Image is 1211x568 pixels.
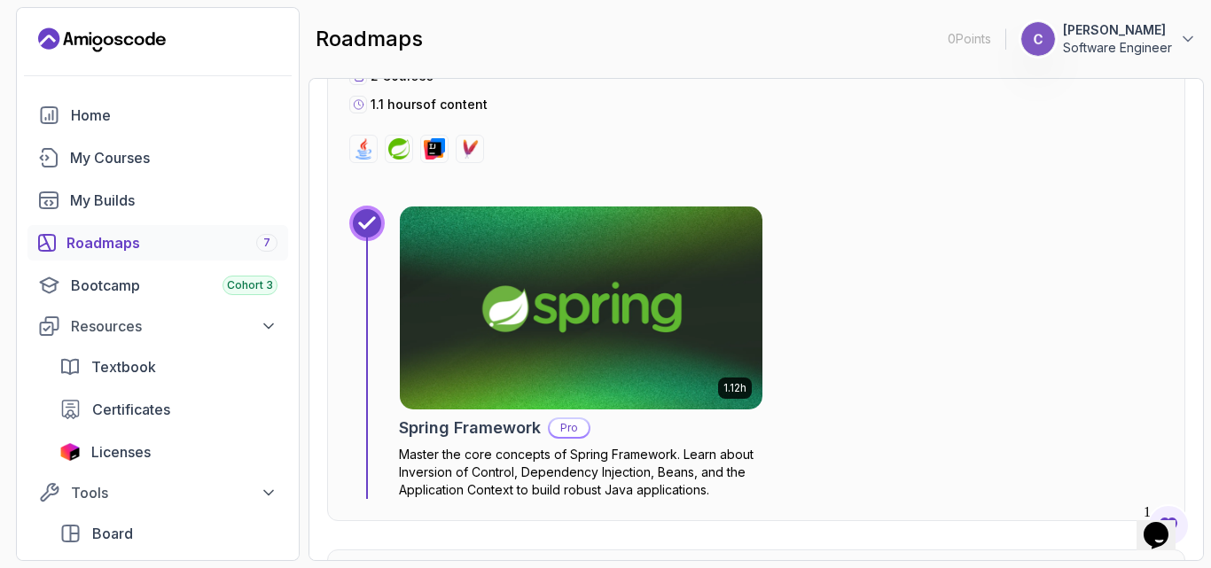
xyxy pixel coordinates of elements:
[1021,22,1055,56] img: user profile image
[1063,39,1172,57] p: Software Engineer
[227,278,273,292] span: Cohort 3
[49,516,288,551] a: board
[391,201,771,415] img: Spring Framework card
[424,138,445,160] img: intellij logo
[71,315,277,337] div: Resources
[1020,21,1197,57] button: user profile image[PERSON_NAME]Software Engineer
[27,268,288,303] a: bootcamp
[948,30,991,48] p: 0 Points
[70,190,277,211] div: My Builds
[92,523,133,544] span: Board
[353,138,374,160] img: java logo
[59,443,81,461] img: jetbrains icon
[27,225,288,261] a: roadmaps
[49,349,288,385] a: textbook
[71,275,277,296] div: Bootcamp
[723,381,746,395] p: 1.12h
[1063,21,1172,39] p: [PERSON_NAME]
[91,356,156,377] span: Textbook
[371,96,488,113] p: 1.1 hours of content
[459,138,480,160] img: maven logo
[27,310,288,342] button: Resources
[27,477,288,509] button: Tools
[388,138,410,160] img: spring logo
[399,446,763,499] p: Master the core concepts of Spring Framework. Learn about Inversion of Control, Dependency Inject...
[27,183,288,218] a: builds
[38,26,166,54] a: Landing page
[66,232,277,253] div: Roadmaps
[263,236,270,250] span: 7
[91,441,151,463] span: Licenses
[71,105,277,126] div: Home
[27,97,288,133] a: home
[92,399,170,420] span: Certificates
[399,416,541,440] h2: Spring Framework
[70,147,277,168] div: My Courses
[550,419,589,437] p: Pro
[399,206,763,499] a: Spring Framework card1.12hSpring FrameworkProMaster the core concepts of Spring Framework. Learn ...
[49,392,288,427] a: certificates
[27,140,288,175] a: courses
[49,434,288,470] a: licenses
[316,25,423,53] h2: roadmaps
[71,482,277,503] div: Tools
[1137,497,1193,550] iframe: chat widget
